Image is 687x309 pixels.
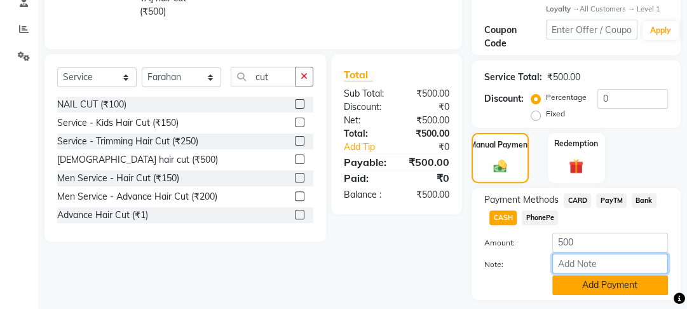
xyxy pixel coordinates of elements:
div: Total: [334,127,397,141]
div: ₹500.00 [397,114,459,127]
button: Add Payment [552,275,668,295]
input: Add Note [552,254,668,273]
strong: Loyalty → [546,4,580,13]
label: Redemption [554,138,598,149]
div: Men Service - Hair Cut (₹150) [57,172,179,185]
a: Add Tip [334,141,407,154]
label: Manual Payment [470,139,531,151]
div: Paid: [334,170,397,186]
label: Fixed [546,108,565,120]
div: [DEMOGRAPHIC_DATA] hair cut (₹500) [57,153,218,167]
div: Men Service - Advance Hair Cut (₹200) [57,190,217,203]
div: Service - Trimming Hair Cut (₹250) [57,135,198,148]
div: All Customers → Level 1 [546,4,668,15]
div: Discount: [484,92,524,106]
div: ₹0 [397,170,459,186]
div: ₹500.00 [397,188,459,202]
div: ₹500.00 [397,127,459,141]
div: Coupon Code [484,24,545,50]
span: PayTM [596,193,627,208]
input: Amount [552,233,668,252]
span: PhonePe [522,210,558,225]
div: Service Total: [484,71,542,84]
div: Discount: [334,100,397,114]
div: ₹500.00 [397,87,459,100]
div: Balance : [334,188,397,202]
button: Apply [643,21,679,40]
div: ₹500.00 [547,71,580,84]
div: Service - Kids Hair Cut (₹150) [57,116,179,130]
img: _gift.svg [564,157,588,175]
div: NAIL CUT (₹100) [57,98,126,111]
div: Sub Total: [334,87,397,100]
label: Percentage [546,92,587,103]
label: Note: [475,259,542,270]
label: Amount: [475,237,542,249]
span: Total [344,68,373,81]
div: ₹500.00 [397,154,459,170]
span: Bank [632,193,656,208]
img: _cash.svg [489,158,511,174]
span: CASH [489,210,517,225]
input: Search or Scan [231,67,296,86]
span: Payment Methods [484,193,559,207]
div: Net: [334,114,397,127]
span: CARD [564,193,591,208]
div: Advance Hair Cut (₹1) [57,209,148,222]
div: ₹0 [397,100,459,114]
div: ₹0 [407,141,459,154]
input: Enter Offer / Coupon Code [546,20,637,39]
div: Payable: [334,154,397,170]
